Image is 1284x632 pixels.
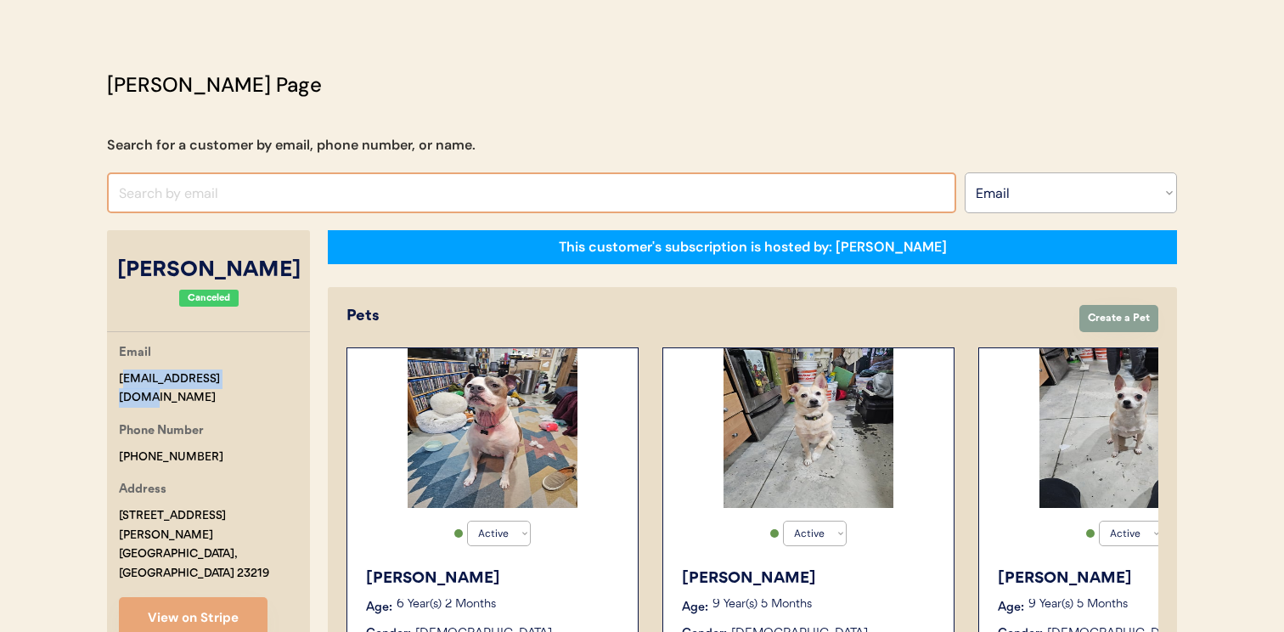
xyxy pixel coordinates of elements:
[107,70,322,100] div: [PERSON_NAME] Page
[559,238,947,257] div: This customer's subscription is hosted by: [PERSON_NAME]
[107,255,310,287] div: [PERSON_NAME]
[366,599,392,617] div: Age:
[107,135,476,155] div: Search for a customer by email, phone number, or name.
[107,172,956,213] input: Search by email
[119,421,204,443] div: Phone Number
[366,567,621,590] div: [PERSON_NAME]
[724,348,893,508] img: 17454458852412041876171383739385.jpg
[1039,348,1209,508] img: 17454466577292094121436485131550.jpg
[119,343,151,364] div: Email
[998,599,1024,617] div: Age:
[408,348,577,508] img: 17454453854181421738836510047956.jpg
[712,599,937,611] p: 9 Year(s) 5 Months
[1028,599,1253,611] p: 9 Year(s) 5 Months
[119,506,310,584] div: [STREET_ADDRESS][PERSON_NAME] [GEOGRAPHIC_DATA], [GEOGRAPHIC_DATA] 23219
[119,370,310,409] div: [EMAIL_ADDRESS][DOMAIN_NAME]
[346,305,1062,328] div: Pets
[397,599,621,611] p: 6 Year(s) 2 Months
[682,599,708,617] div: Age:
[119,448,223,467] div: [PHONE_NUMBER]
[119,480,166,501] div: Address
[1079,305,1158,332] button: Create a Pet
[998,567,1253,590] div: [PERSON_NAME]
[682,567,937,590] div: [PERSON_NAME]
